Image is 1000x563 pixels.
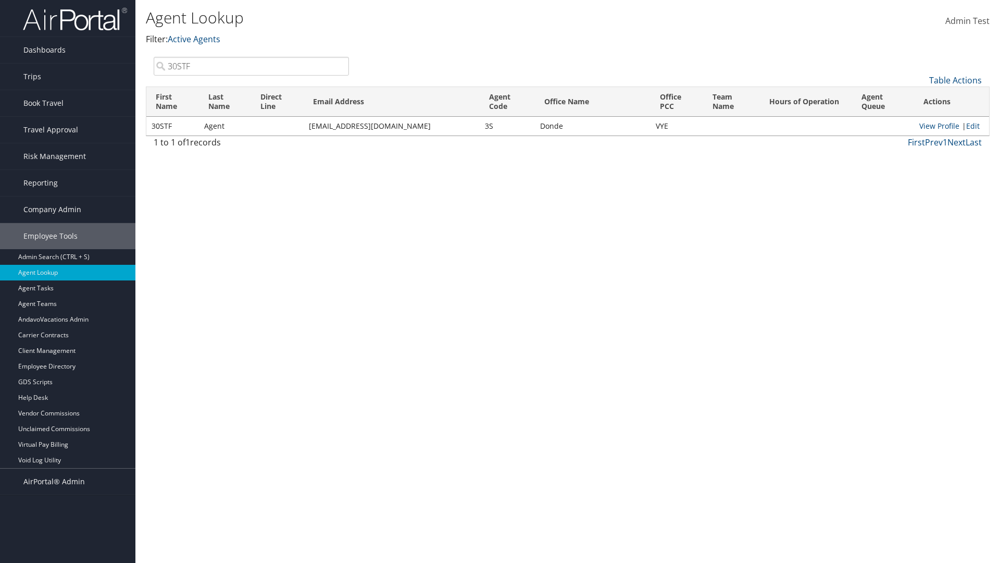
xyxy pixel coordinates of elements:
[852,87,914,117] th: Agent Queue: activate to sort column ascending
[146,117,199,136] td: 30STF
[23,143,86,169] span: Risk Management
[966,137,982,148] a: Last
[945,15,990,27] span: Admin Test
[23,469,85,495] span: AirPortal® Admin
[535,87,651,117] th: Office Name: activate to sort column ascending
[304,87,479,117] th: Email Address: activate to sort column ascending
[23,90,64,116] span: Book Travel
[146,7,708,29] h1: Agent Lookup
[185,137,190,148] span: 1
[23,7,127,31] img: airportal-logo.png
[943,137,947,148] a: 1
[154,136,349,154] div: 1 to 1 of records
[168,33,220,45] a: Active Agents
[914,117,989,136] td: |
[919,121,959,131] a: View Profile
[480,87,535,117] th: Agent Code: activate to sort column ascending
[251,87,304,117] th: Direct Line: activate to sort column ascending
[947,137,966,148] a: Next
[651,117,703,136] td: VYE
[199,117,252,136] td: Agent
[23,117,78,143] span: Travel Approval
[23,197,81,223] span: Company Admin
[480,117,535,136] td: 3S
[146,33,708,46] p: Filter:
[908,137,925,148] a: First
[23,37,66,63] span: Dashboards
[945,5,990,38] a: Admin Test
[929,75,982,86] a: Table Actions
[703,87,760,117] th: Team Name: activate to sort column ascending
[23,223,78,249] span: Employee Tools
[966,121,980,131] a: Edit
[154,57,349,76] input: Search
[535,117,651,136] td: Donde
[651,87,703,117] th: Office PCC: activate to sort column ascending
[914,87,989,117] th: Actions
[760,87,852,117] th: Hours of Operation: activate to sort column ascending
[199,87,252,117] th: Last Name: activate to sort column ascending
[925,137,943,148] a: Prev
[23,170,58,196] span: Reporting
[146,87,199,117] th: First Name: activate to sort column descending
[304,117,479,136] td: [EMAIL_ADDRESS][DOMAIN_NAME]
[23,64,41,90] span: Trips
